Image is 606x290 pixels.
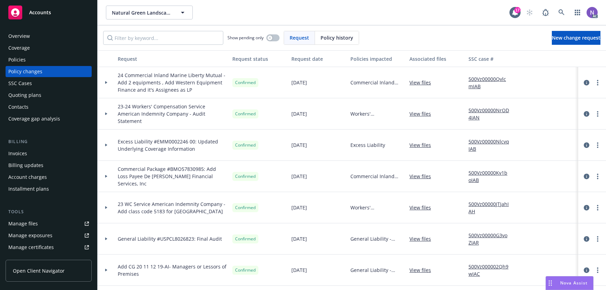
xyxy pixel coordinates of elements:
[593,235,602,243] a: more
[409,55,463,63] div: Associated files
[560,280,588,286] span: Nova Assist
[468,55,515,63] div: SSC case #
[115,50,230,67] button: Request
[8,90,41,101] div: Quoting plans
[321,34,353,41] span: Policy history
[8,160,43,171] div: Billing updates
[98,130,115,161] div: Toggle Row Expanded
[8,113,60,124] div: Coverage gap analysis
[230,50,289,67] button: Request status
[232,55,286,63] div: Request status
[118,72,227,93] span: 24 Commercial Inland Marine Liberty Mutual - Add 2 equipments , Add Western Equipment Finance and...
[6,66,92,77] a: Policy changes
[409,173,437,180] a: View files
[407,50,466,67] button: Associated files
[350,266,404,274] span: General Liability - General Liability w/ Employee Benefits Liability
[350,173,404,180] span: Commercial Inland Marine
[8,218,38,229] div: Manage files
[468,138,515,152] a: 500Vz00000NlcvqIAB
[468,75,515,90] a: 500Vz00000QvlcmIAB
[98,67,115,98] div: Toggle Row Expanded
[350,110,404,117] span: Workers' Compensation - [STREET_ADDRESS]
[6,208,92,215] div: Tools
[468,263,515,277] a: 500Vz000002Qh9wIAC
[6,78,92,89] a: SSC Cases
[593,266,602,274] a: more
[291,173,307,180] span: [DATE]
[6,101,92,113] a: Contacts
[593,172,602,181] a: more
[6,3,92,22] a: Accounts
[593,78,602,87] a: more
[6,230,92,241] a: Manage exposures
[514,7,521,13] div: 17
[8,31,30,42] div: Overview
[6,54,92,65] a: Policies
[593,141,602,149] a: more
[582,266,591,274] a: circleInformation
[235,236,256,242] span: Confirmed
[409,110,437,117] a: View files
[8,101,28,113] div: Contacts
[552,34,600,41] span: New change request
[409,235,437,242] a: View files
[8,66,42,77] div: Policy changes
[291,110,307,117] span: [DATE]
[593,110,602,118] a: more
[468,169,515,184] a: 500Vz00000Kv1boIAB
[291,266,307,274] span: [DATE]
[555,6,568,19] a: Search
[6,254,92,265] a: Manage claims
[466,50,518,67] button: SSC case #
[235,267,256,273] span: Confirmed
[8,183,49,194] div: Installment plans
[106,6,193,19] button: Natural Green Landscape Inc.
[98,223,115,255] div: Toggle Row Expanded
[582,204,591,212] a: circleInformation
[118,165,227,187] span: Commercial Package #BMO57830985: Add Loss Payee De [PERSON_NAME] Financial Services, Inc
[8,42,30,53] div: Coverage
[98,161,115,192] div: Toggle Row Expanded
[291,204,307,211] span: [DATE]
[98,255,115,286] div: Toggle Row Expanded
[8,172,47,183] div: Account charges
[8,148,27,159] div: Invoices
[468,107,515,121] a: 500Vz00000NrOD4IAN
[235,205,256,211] span: Confirmed
[118,235,222,242] span: General Liability #USPCL8026823: Final Audit
[291,235,307,242] span: [DATE]
[235,80,256,86] span: Confirmed
[409,141,437,149] a: View files
[539,6,553,19] a: Report a Bug
[13,267,65,274] span: Open Client Navigator
[350,79,404,86] span: Commercial Inland Marine
[468,200,515,215] a: 500Vz00000JTJahIAH
[582,235,591,243] a: circleInformation
[523,6,537,19] a: Start snowing
[348,50,407,67] button: Policies impacted
[291,55,345,63] div: Request date
[6,183,92,194] a: Installment plans
[582,172,591,181] a: circleInformation
[291,79,307,86] span: [DATE]
[552,31,600,45] a: New change request
[587,7,598,18] img: photo
[6,242,92,253] a: Manage certificates
[350,204,404,211] span: Workers' Compensation - [STREET_ADDRESS]
[6,113,92,124] a: Coverage gap analysis
[227,35,264,41] span: Show pending only
[235,111,256,117] span: Confirmed
[6,138,92,145] div: Billing
[6,172,92,183] a: Account charges
[409,266,437,274] a: View files
[118,55,227,63] div: Request
[98,192,115,223] div: Toggle Row Expanded
[103,31,223,45] input: Filter by keyword...
[29,10,51,15] span: Accounts
[582,78,591,87] a: circleInformation
[571,6,584,19] a: Switch app
[582,110,591,118] a: circleInformation
[8,254,43,265] div: Manage claims
[235,142,256,148] span: Confirmed
[409,79,437,86] a: View files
